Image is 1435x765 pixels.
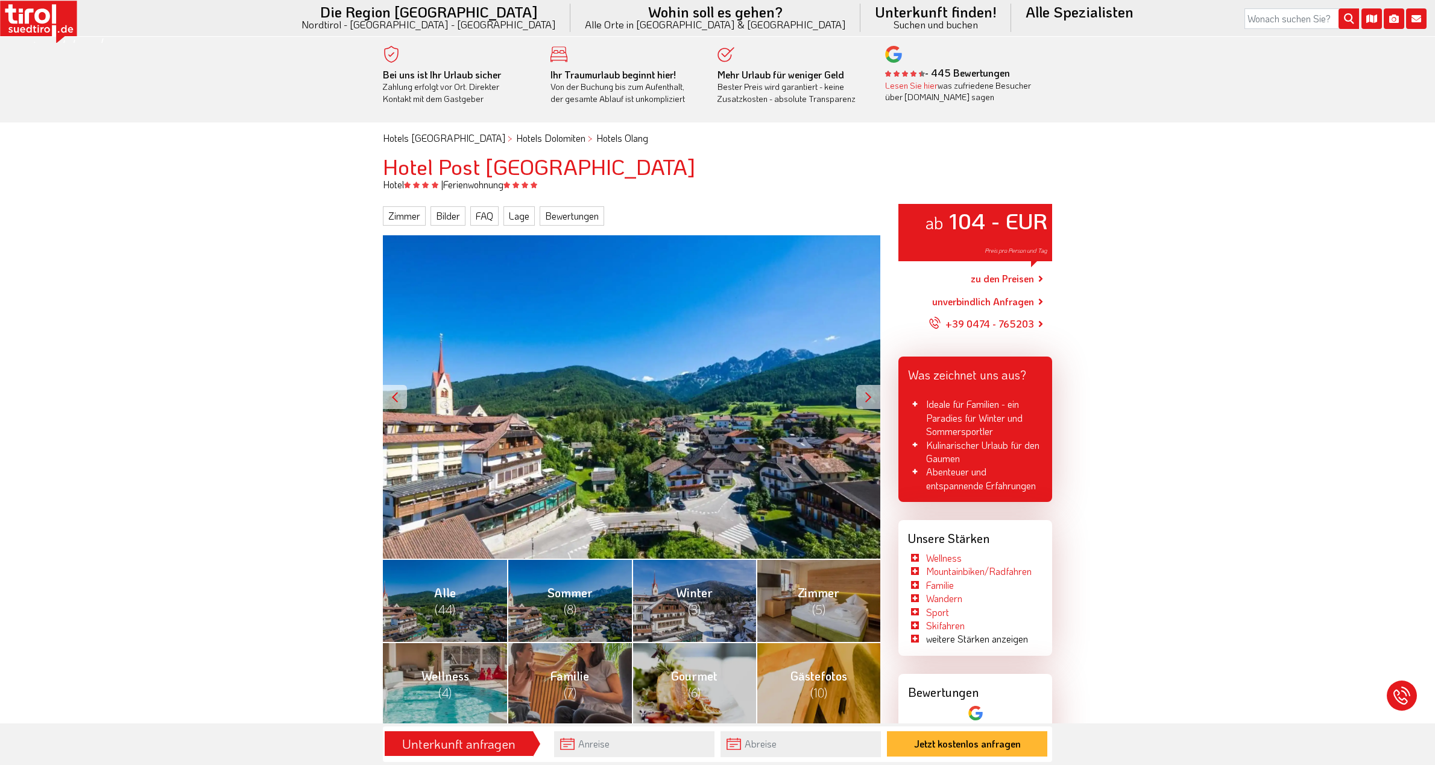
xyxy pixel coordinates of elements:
[812,602,825,617] span: (5)
[885,80,938,91] a: Lesen Sie hier
[875,19,997,30] small: Suchen und buchen
[756,642,880,725] a: Gästefotos (10)
[1406,8,1427,29] i: Kontakt
[898,674,1052,705] div: Bewertungen
[926,565,1032,577] a: Mountainbiken/Radfahren
[564,685,576,700] span: (7)
[507,559,631,642] a: Sommer (8)
[926,551,962,564] a: Wellness
[688,685,701,700] span: (6)
[968,706,983,720] img: google
[671,668,717,700] span: Gourmet
[925,211,944,233] small: ab
[383,154,1052,179] h1: Hotel Post [GEOGRAPHIC_DATA]
[554,731,714,757] input: Anreise
[434,585,456,617] span: Alle
[926,619,965,632] a: Skifahren
[898,357,1052,388] div: Was zeichnet uns aus?
[374,178,1061,191] div: Hotel Ferienwohnung
[898,520,1052,551] div: Unsere Stärken
[1384,8,1404,29] i: Fotogalerie
[388,734,529,754] div: Unterkunft anfragen
[688,602,701,617] span: (3)
[756,559,880,642] a: Zimmer (5)
[985,247,1047,255] span: Preis pro Person und Tag
[438,685,452,700] span: (4)
[383,68,501,81] b: Bei uns ist Ihr Urlaub sicher
[798,585,839,617] span: Zimmer
[926,592,962,605] a: Wandern
[596,132,648,144] a: Hotels Olang
[441,178,443,191] span: |
[926,606,949,618] a: Sport
[383,132,505,144] a: Hotels [GEOGRAPHIC_DATA]
[383,559,507,642] a: Alle (44)
[383,642,507,725] a: Wellness (4)
[908,398,1042,438] li: Ideale für Familien - ein Paradies für Winter und Sommersportler
[949,206,1047,235] strong: 104 - EUR
[717,68,844,81] b: Mehr Urlaub für weniger Geld
[516,132,585,144] a: Hotels Dolomiten
[908,439,1042,466] li: Kulinarischer Urlaub für den Gaumen
[810,685,827,700] span: (10)
[887,731,1047,757] button: Jetzt kostenlos anfragen
[926,579,954,591] a: Familie
[717,69,867,105] div: Bester Preis wird garantiert - keine Zusatzkosten - absolute Transparenz
[908,632,1028,646] li: weitere Stärken anzeigen
[885,66,1010,79] b: - 445 Bewertungen
[564,602,576,617] span: (8)
[550,668,589,700] span: Familie
[932,294,1034,309] a: unverbindlich Anfragen
[503,206,535,226] a: Lage
[383,206,426,226] a: Zimmer
[971,264,1034,294] a: zu den Preisen
[550,69,700,105] div: Von der Buchung bis zum Aufenthalt, der gesamte Ablauf ist unkompliziert
[585,19,846,30] small: Alle Orte in [GEOGRAPHIC_DATA] & [GEOGRAPHIC_DATA]
[301,19,556,30] small: Nordtirol - [GEOGRAPHIC_DATA] - [GEOGRAPHIC_DATA]
[421,668,469,700] span: Wellness
[929,309,1034,339] a: +39 0474 - 765203
[470,206,499,226] a: FAQ
[383,69,532,105] div: Zahlung erfolgt vor Ort. Direkter Kontakt mit dem Gastgeber
[790,668,847,700] span: Gästefotos
[1361,8,1382,29] i: Karte öffnen
[885,80,1035,103] div: was zufriedene Besucher über [DOMAIN_NAME] sagen
[435,602,455,617] span: (44)
[908,465,1042,492] li: Abenteuer und entspannende Erfahrungen
[632,642,756,725] a: Gourmet (6)
[550,68,676,81] b: Ihr Traumurlaub beginnt hier!
[547,585,593,617] span: Sommer
[1244,8,1359,29] input: Wonach suchen Sie?
[721,731,881,757] input: Abreise
[430,206,465,226] a: Bilder
[632,559,756,642] a: Winter (3)
[676,585,713,617] span: Winter
[885,46,902,63] img: google
[540,206,604,226] a: Bewertungen
[507,642,631,725] a: Familie (7)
